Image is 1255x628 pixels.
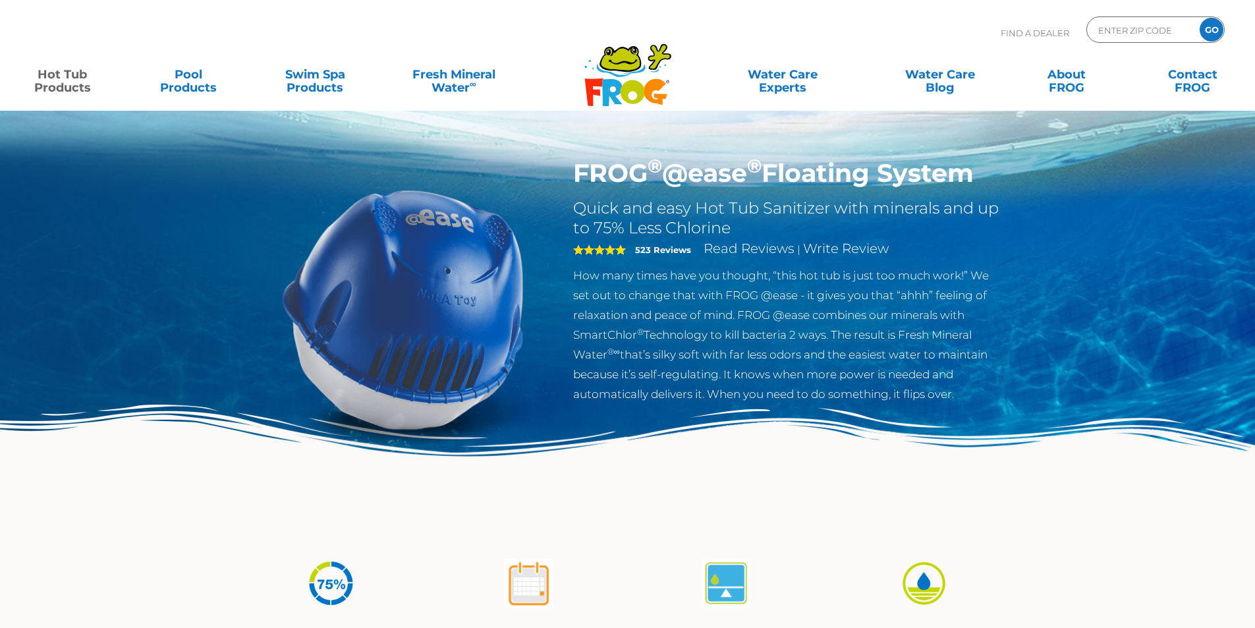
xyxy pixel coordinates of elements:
[704,241,795,256] a: Read Reviews
[797,243,800,256] span: |
[140,61,238,88] a: PoolProducts
[577,26,679,107] img: Frog Products Logo
[252,158,554,460] img: hot-tub-product-atease-system.png
[392,61,515,88] a: Fresh MineralWater∞
[470,78,476,89] sup: ∞
[702,559,751,608] img: atease-icon-self-regulates
[306,559,356,608] img: icon-atease-75percent-less
[635,244,691,255] strong: 523 Reviews
[573,158,1003,188] h1: FROG @ease Floating System
[1144,61,1242,88] a: ContactFROG
[573,244,626,255] span: 5
[1001,16,1069,49] p: Find A Dealer
[899,559,949,608] img: icon-atease-easy-on
[747,154,762,177] sup: ®
[703,61,862,88] a: Water CareExperts
[891,61,989,88] a: Water CareBlog
[607,347,620,357] sup: ®∞
[637,327,644,337] sup: ®
[266,61,364,88] a: Swim SpaProducts
[1017,61,1115,88] a: AboutFROG
[803,241,889,256] a: Write Review
[504,559,553,608] img: atease-icon-shock-once
[648,154,662,177] sup: ®
[573,266,1003,404] p: How many times have you thought, “this hot tub is just too much work!” We set out to change that ...
[1200,18,1223,42] input: GO
[573,198,1003,238] h2: Quick and easy Hot Tub Sanitizer with minerals and up to 75% Less Chlorine
[13,61,111,88] a: Hot TubProducts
